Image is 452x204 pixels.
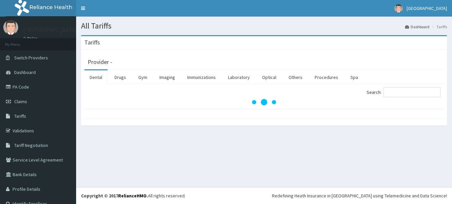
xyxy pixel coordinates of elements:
[14,142,48,148] span: Tariff Negotiation
[14,55,48,61] span: Switch Providers
[251,89,277,115] svg: audio-loading
[223,70,255,84] a: Laboratory
[84,70,108,84] a: Dental
[3,20,18,35] img: User Image
[84,39,100,45] h3: Tariffs
[76,187,452,204] footer: All rights reserved.
[394,4,403,13] img: User Image
[23,27,78,33] p: [GEOGRAPHIC_DATA]
[345,70,363,84] a: Spa
[154,70,180,84] a: Imaging
[257,70,282,84] a: Optical
[81,22,447,30] h1: All Tariffs
[14,99,27,104] span: Claims
[309,70,343,84] a: Procedures
[430,24,447,30] li: Tariffs
[23,36,39,41] a: Online
[272,192,447,199] div: Redefining Heath Insurance in [GEOGRAPHIC_DATA] using Telemedicine and Data Science!
[182,70,221,84] a: Immunizations
[384,87,440,97] input: Search:
[88,59,112,65] h3: Provider -
[405,24,429,30] a: Dashboard
[14,113,26,119] span: Tariffs
[367,87,440,97] label: Search:
[81,193,148,199] strong: Copyright © 2017 .
[407,5,447,11] span: [GEOGRAPHIC_DATA]
[109,70,131,84] a: Drugs
[14,69,36,75] span: Dashboard
[283,70,308,84] a: Others
[133,70,153,84] a: Gym
[118,193,147,199] a: RelianceHMO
